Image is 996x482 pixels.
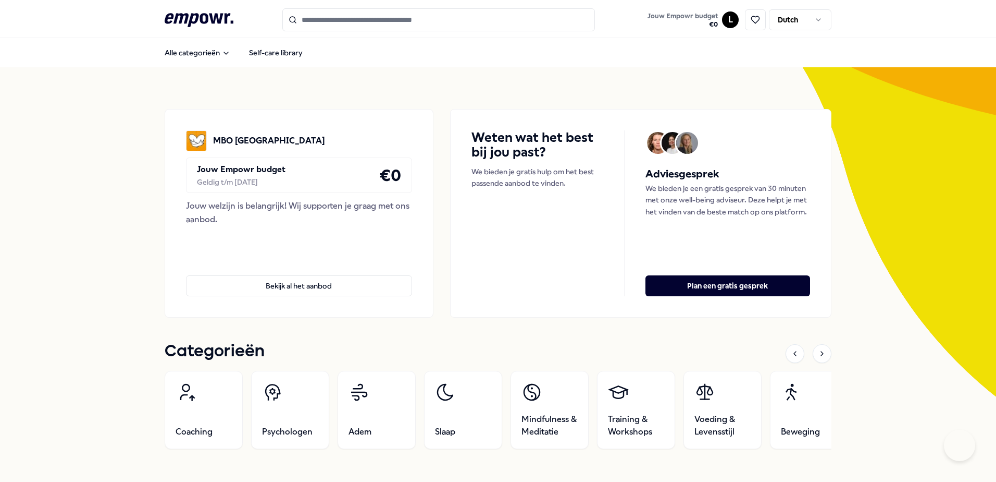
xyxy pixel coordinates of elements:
[597,371,675,449] a: Training & Workshops
[186,259,412,296] a: Bekijk al het aanbod
[608,413,664,438] span: Training & Workshops
[282,8,595,31] input: Search for products, categories or subcategories
[156,42,239,63] button: Alle categorieën
[944,430,975,461] iframe: Help Scout Beacon - Open
[241,42,311,63] a: Self-care library
[186,199,412,226] div: Jouw welzijn is belangrijk! Wij supporten je graag met ons aanbod.
[424,371,502,449] a: Slaap
[165,371,243,449] a: Coaching
[348,426,371,438] span: Adem
[197,163,285,176] p: Jouw Empowr budget
[251,371,329,449] a: Psychologen
[213,134,325,148] p: MBO [GEOGRAPHIC_DATA]
[521,413,578,438] span: Mindfulness & Meditatie
[186,275,412,296] button: Bekijk al het aanbod
[662,132,683,154] img: Avatar
[262,426,313,438] span: Psychologen
[648,12,718,20] span: Jouw Empowr budget
[156,42,311,63] nav: Main
[645,166,810,183] h5: Adviesgesprek
[435,426,455,438] span: Slaap
[770,371,848,449] a: Beweging
[379,162,401,188] h4: € 0
[338,371,416,449] a: Adem
[471,130,603,160] h4: Weten wat het best bij jou past?
[645,275,810,296] button: Plan een gratis gesprek
[511,371,589,449] a: Mindfulness & Meditatie
[643,9,722,31] a: Jouw Empowr budget€0
[645,10,720,31] button: Jouw Empowr budget€0
[645,183,810,218] p: We bieden je een gratis gesprek van 30 minuten met onze well-being adviseur. Deze helpt je met he...
[647,132,669,154] img: Avatar
[781,426,820,438] span: Beweging
[186,130,207,151] img: MBO Amersfoort
[471,166,603,189] p: We bieden je gratis hulp om het best passende aanbod te vinden.
[694,413,751,438] span: Voeding & Levensstijl
[676,132,698,154] img: Avatar
[722,11,739,28] button: L
[683,371,762,449] a: Voeding & Levensstijl
[197,176,285,188] div: Geldig t/m [DATE]
[648,20,718,29] span: € 0
[176,426,213,438] span: Coaching
[165,339,265,365] h1: Categorieën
